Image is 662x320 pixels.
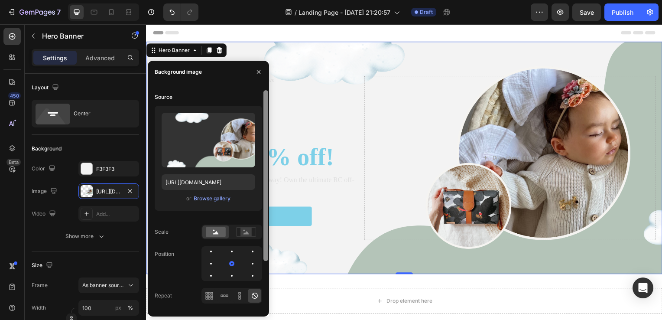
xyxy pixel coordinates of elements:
button: Show more [32,229,139,244]
p: 7 [57,7,61,17]
span: Draft [420,8,433,16]
button: Publish [604,3,641,21]
div: % [128,304,133,312]
input: px% [78,300,139,316]
button: Browse gallery [193,194,231,203]
button: px [125,303,136,313]
div: Video [32,208,58,220]
span: or [186,193,191,204]
iframe: Design area [146,24,662,320]
label: Frame [32,281,48,289]
div: 450 [8,92,21,99]
button: 7 [3,3,65,21]
div: Repeat [155,292,172,300]
div: Publish [612,8,633,17]
div: Beta [6,159,21,166]
div: Scale [155,228,169,236]
div: Size [32,260,55,271]
div: Hero Banner [11,23,45,30]
div: Drop element here [242,275,288,282]
div: Browse gallery [194,195,230,202]
div: Background [32,145,62,153]
button: As banner source [78,278,139,293]
div: Color [32,163,57,175]
div: Image [32,186,59,197]
button: Save [572,3,601,21]
div: Drop element here [349,131,395,138]
div: Position [155,250,174,258]
span: Save [580,9,594,16]
div: Undo/Redo [163,3,198,21]
div: Layout [32,82,61,94]
span: Landing Page - [DATE] 21:20:57 [299,8,390,17]
div: Source [155,93,172,101]
div: Open Intercom Messenger [633,278,653,298]
div: [URL][DOMAIN_NAME] [96,188,121,196]
button: % [113,303,123,313]
div: Add... [96,210,137,218]
span: As banner source [82,281,125,289]
p: Hero Banner [42,31,116,41]
div: F3F3F3 [96,165,137,173]
label: Width [32,304,46,312]
p: Advanced [85,53,115,62]
input: https://example.com/image.jpg [162,174,255,190]
span: / [295,8,297,17]
div: px [115,304,121,312]
div: Center [74,104,127,124]
img: preview-image [162,113,255,167]
div: Show more [65,232,106,241]
div: Background image [155,68,202,76]
p: Settings [43,53,67,62]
